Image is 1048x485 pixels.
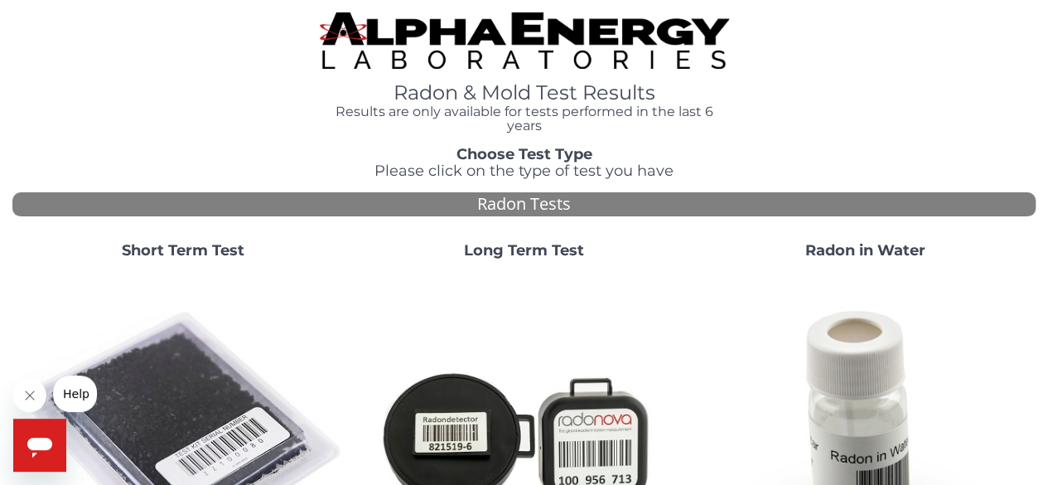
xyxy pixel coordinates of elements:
strong: Long Term Test [464,241,584,259]
h4: Results are only available for tests performed in the last 6 years [320,104,729,133]
iframe: Close message [13,379,46,412]
strong: Short Term Test [122,241,244,259]
strong: Radon in Water [805,241,925,259]
span: Please click on the type of test you have [374,162,674,180]
div: Radon Tests [12,192,1036,216]
strong: Choose Test Type [456,145,592,163]
iframe: Message from company [53,376,97,412]
img: TightCrop.jpg [320,12,729,69]
h1: Radon & Mold Test Results [320,82,729,104]
iframe: Button to launch messaging window [13,419,66,472]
